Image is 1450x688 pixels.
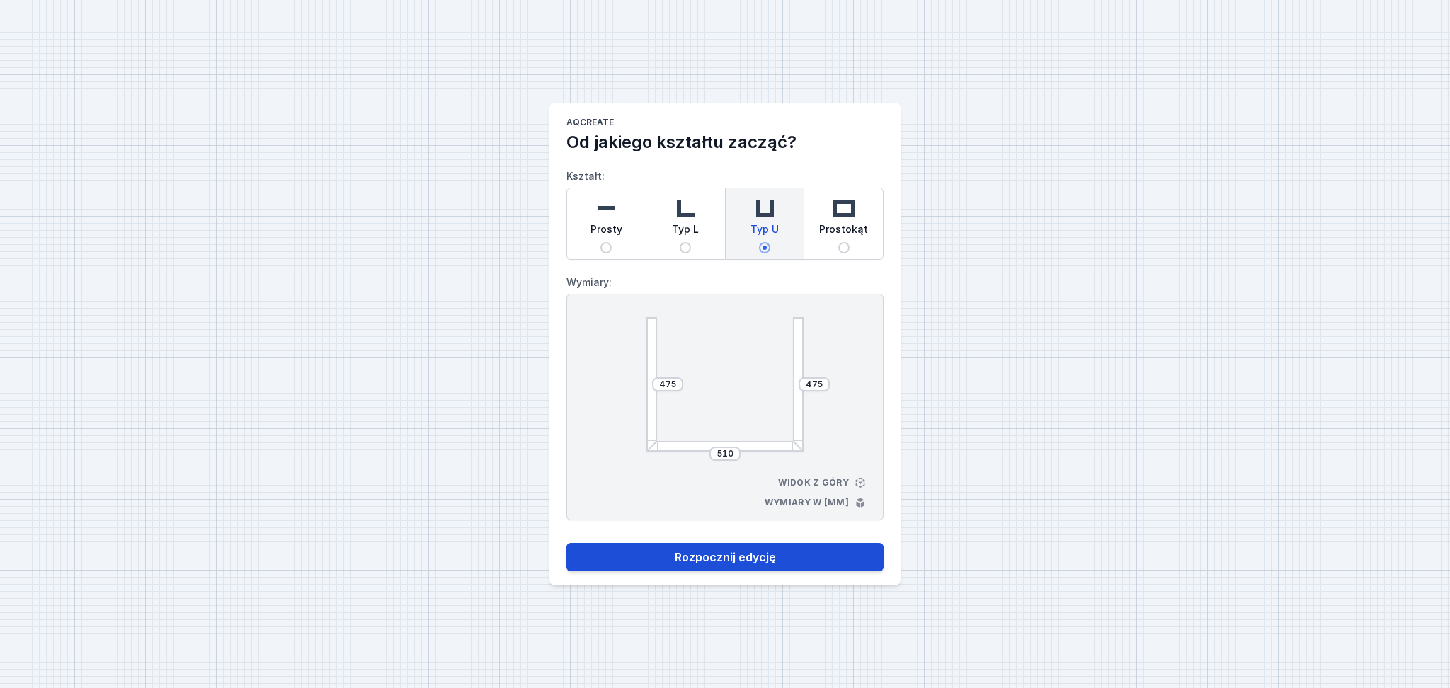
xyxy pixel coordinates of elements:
img: rectangle.svg [830,194,858,222]
img: l-shaped.svg [671,194,700,222]
h1: AQcreate [566,117,884,131]
input: Typ L [680,242,691,253]
span: Prostokąt [819,222,868,242]
span: Typ L [672,222,699,242]
label: Wymiary: [566,271,884,294]
input: Typ U [759,242,770,253]
input: Prostokąt [838,242,850,253]
button: Rozpocznij edycję [566,543,884,571]
span: Prosty [590,222,622,242]
span: Typ U [750,222,779,242]
label: Kształt: [566,165,884,260]
input: Wymiar [mm] [656,379,679,390]
img: straight.svg [592,194,620,222]
input: Prosty [600,242,612,253]
input: Wymiar [mm] [803,379,826,390]
h2: Od jakiego kształtu zacząć? [566,131,884,154]
img: u-shaped.svg [750,194,779,222]
input: Wymiar [mm] [714,448,736,459]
